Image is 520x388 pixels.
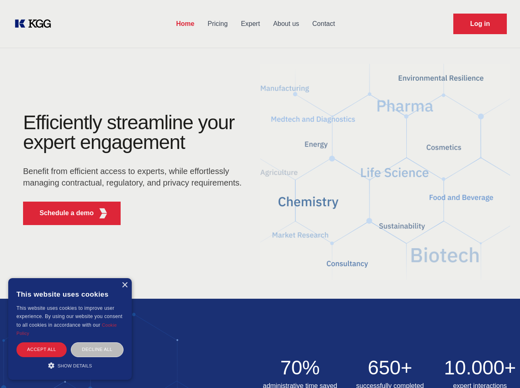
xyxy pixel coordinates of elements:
div: This website uses cookies [16,284,124,304]
h1: Efficiently streamline your expert engagement [23,113,247,152]
button: Schedule a demoKGG Fifth Element RED [23,202,121,225]
span: This website uses cookies to improve user experience. By using our website you consent to all coo... [16,305,122,328]
img: KGG Fifth Element RED [98,208,108,218]
p: Schedule a demo [40,208,94,218]
a: Pricing [201,13,234,35]
img: KGG Fifth Element RED [260,53,511,290]
h2: 70% [260,358,340,378]
a: Request Demo [453,14,507,34]
p: Benefit from efficient access to experts, while effortlessly managing contractual, regulatory, an... [23,165,247,188]
a: About us [266,13,305,35]
h2: 650+ [350,358,430,378]
span: Show details [58,363,92,368]
div: Show details [16,361,124,369]
a: Home [170,13,201,35]
a: Contact [306,13,342,35]
a: Cookie Policy [16,323,117,336]
div: Accept all [16,342,67,357]
a: KOL Knowledge Platform: Talk to Key External Experts (KEE) [13,17,58,30]
a: Expert [234,13,266,35]
div: Decline all [71,342,124,357]
div: Close [121,282,128,288]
